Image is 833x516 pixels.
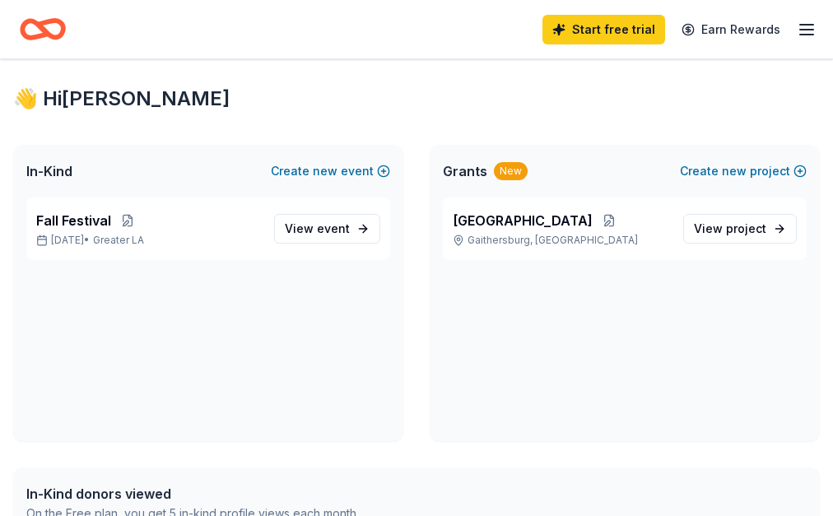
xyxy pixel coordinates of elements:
span: new [722,161,747,181]
a: Start free trial [542,15,665,44]
span: Greater LA [93,234,144,247]
button: Createnewevent [271,161,390,181]
span: project [726,221,766,235]
span: event [317,221,350,235]
div: New [494,162,528,180]
a: View project [683,214,797,244]
span: View [285,219,350,239]
p: Gaithersburg, [GEOGRAPHIC_DATA] [453,234,670,247]
span: new [313,161,337,181]
p: [DATE] • [36,234,261,247]
div: In-Kind donors viewed [26,484,359,504]
a: View event [274,214,380,244]
span: In-Kind [26,161,72,181]
a: Earn Rewards [672,15,790,44]
span: View [694,219,766,239]
a: Home [20,10,66,49]
div: 👋 Hi [PERSON_NAME] [13,86,820,112]
button: Createnewproject [680,161,807,181]
span: [GEOGRAPHIC_DATA] [453,211,593,230]
span: Grants [443,161,487,181]
span: Fall Festival [36,211,111,230]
